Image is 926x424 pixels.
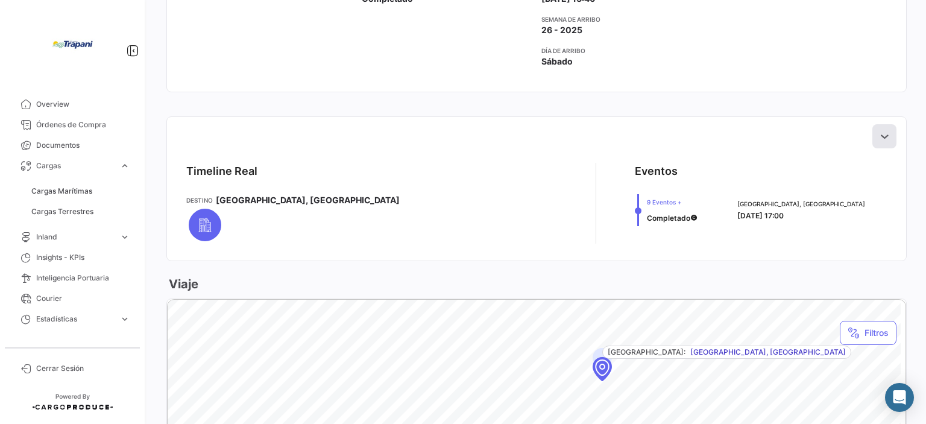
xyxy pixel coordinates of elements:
[885,383,914,412] div: Abrir Intercom Messenger
[10,247,135,268] a: Insights - KPIs
[840,321,896,345] button: Filtros
[10,288,135,309] a: Courier
[31,206,93,217] span: Cargas Terrestres
[10,115,135,135] a: Órdenes de Compra
[166,276,198,293] h3: Viaje
[541,46,712,55] app-card-info-title: Día de Arribo
[27,182,135,200] a: Cargas Marítimas
[541,24,582,36] span: 26 - 2025
[737,199,865,209] span: [GEOGRAPHIC_DATA], [GEOGRAPHIC_DATA]
[36,140,130,151] span: Documentos
[10,268,135,288] a: Inteligencia Portuaria
[31,186,92,197] span: Cargas Marítimas
[36,252,130,263] span: Insights - KPIs
[635,163,678,180] div: Eventos
[36,273,130,283] span: Inteligencia Portuaria
[36,314,115,324] span: Estadísticas
[42,14,102,75] img: bd005829-9598-4431-b544-4b06bbcd40b2.jpg
[119,314,130,324] span: expand_more
[27,203,135,221] a: Cargas Terrestres
[541,55,573,68] span: Sábado
[36,119,130,130] span: Órdenes de Compra
[647,197,698,207] span: 9 Eventos +
[593,357,612,381] div: Map marker
[737,211,784,220] span: [DATE] 17:00
[541,14,712,24] app-card-info-title: Semana de Arribo
[647,214,690,223] span: Completado
[10,94,135,115] a: Overview
[216,194,400,206] span: [GEOGRAPHIC_DATA], [GEOGRAPHIC_DATA]
[119,160,130,171] span: expand_more
[186,163,257,180] div: Timeline Real
[186,195,213,205] app-card-info-title: Destino
[36,232,115,242] span: Inland
[36,363,130,374] span: Cerrar Sesión
[36,160,115,171] span: Cargas
[690,347,846,358] span: [GEOGRAPHIC_DATA], [GEOGRAPHIC_DATA]
[10,135,135,156] a: Documentos
[36,293,130,304] span: Courier
[36,99,130,110] span: Overview
[119,232,130,242] span: expand_more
